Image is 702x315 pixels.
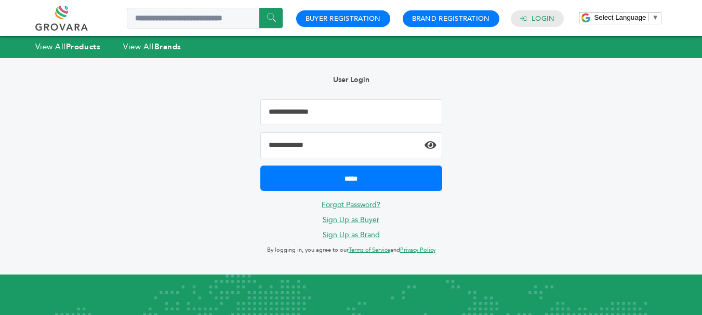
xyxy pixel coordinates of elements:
[349,246,390,254] a: Terms of Service
[154,42,181,52] strong: Brands
[35,42,101,52] a: View AllProducts
[412,14,490,23] a: Brand Registration
[322,200,380,210] a: Forgot Password?
[652,13,658,21] span: ▼
[260,99,442,125] input: Email Address
[323,215,379,225] a: Sign Up as Buyer
[306,14,381,23] a: Buyer Registration
[648,13,649,21] span: ​
[127,8,283,29] input: Search a product or brand...
[400,246,435,254] a: Privacy Policy
[260,132,442,158] input: Password
[323,230,380,240] a: Sign Up as Brand
[66,42,100,52] strong: Products
[532,14,554,23] a: Login
[123,42,181,52] a: View AllBrands
[594,13,646,21] span: Select Language
[594,13,658,21] a: Select Language​
[260,244,442,256] p: By logging in, you agree to our and
[333,75,369,85] b: User Login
